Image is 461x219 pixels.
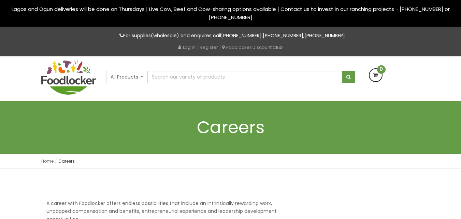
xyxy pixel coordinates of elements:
button: All Products [106,71,148,83]
a: [PHONE_NUMBER] [221,32,262,39]
a: Log in [178,44,196,51]
img: FoodLocker [41,60,96,95]
span: | [219,44,221,51]
span: 0 [377,65,386,74]
h1: Careers [41,118,420,137]
a: [PHONE_NUMBER] [304,32,345,39]
span: | [197,44,198,51]
a: Register [200,44,218,51]
a: Foodlocker Discount Club [222,44,283,51]
input: Search our variety of products [147,71,342,83]
a: [PHONE_NUMBER] [263,32,303,39]
a: Home [41,158,54,164]
p: For supplies(wholesale) and enquires call , , [41,32,420,40]
span: Lagos and Ogun deliveries will be done on Thursdays | Live Cow, Beef and Cow-sharing options avai... [12,5,450,21]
